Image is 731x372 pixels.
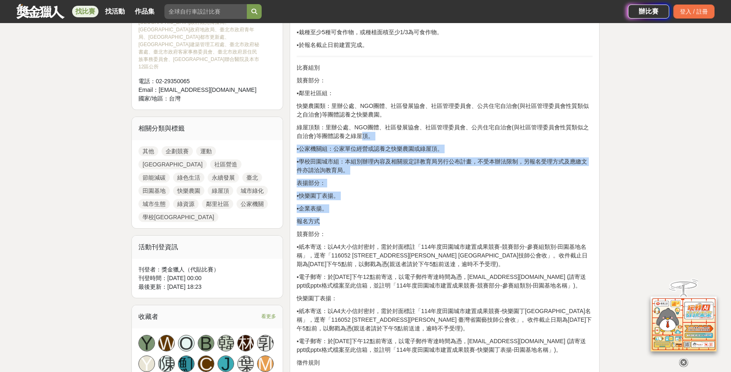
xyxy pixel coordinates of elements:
[138,313,158,320] span: 收藏者
[132,236,283,259] div: 活動刊登資訊
[297,358,593,367] p: 徵件規則
[138,335,155,351] a: Y
[158,335,175,351] a: W
[297,307,593,333] p: ▪紙本寄送：以A4大小信封密封，需於封面標註「114年度田園城市建置成果競賽-快樂園丁[GEOGRAPHIC_DATA]名稱」，逕寄「116052 [STREET_ADDRESS][PERSON...
[208,173,239,182] a: 永續發展
[196,146,216,156] a: 運動
[202,199,233,209] a: 鄰里社區
[173,186,204,196] a: 快樂農園
[138,283,276,291] div: 最後更新： [DATE] 18:23
[138,146,158,156] a: 其他
[673,5,715,19] div: 登入 / 註冊
[102,6,128,17] a: 找活動
[297,337,593,354] p: ▪電子郵寄：於[DATE]下午12點前寄送，以電子郵件寄達時間為憑，[EMAIL_ADDRESS][DOMAIN_NAME] (請寄送ppt或pptx格式檔案至此信箱，並註明「114年度田園城市...
[297,192,593,200] p: ▪快樂園丁表揚。
[138,356,155,372] a: Y
[173,173,204,182] a: 綠色生活
[297,41,593,49] p: ▪於報名截止日前建置完成。
[132,117,283,140] div: 相關分類與標籤
[628,5,669,19] a: 辦比賽
[261,312,276,321] span: 看更多
[173,199,199,209] a: 綠資源
[138,86,260,94] div: Email： [EMAIL_ADDRESS][DOMAIN_NAME]
[297,294,593,303] p: 快樂園丁表揚：
[237,186,268,196] a: 城市綠化
[297,273,593,290] p: ▪電子郵寄：於[DATE]下午12點前寄送，以電子郵件寄達時間為憑，[EMAIL_ADDRESS][DOMAIN_NAME] (請寄送ppt或pptx格式檔案至此信箱，並註明「114年度田園城市...
[257,356,274,372] a: M
[297,28,593,37] p: ▪栽種至少5種可食作物，或種植面積至少1/3為可食作物。
[297,230,593,239] p: 競賽部分：
[237,356,254,372] a: 葉
[138,173,170,182] a: 節能減碳
[208,186,233,196] a: 綠屋頂
[138,199,170,209] a: 城市生態
[297,157,593,175] p: ▪學校田園城市組：本組別辦理內容及相關規定詳教育局另行公布計畫，不受本辦法限制，另報名受理方式及應繳文件亦請洽詢教育局。
[218,356,234,372] a: J
[198,356,214,372] a: C
[178,335,194,351] a: O
[178,356,194,372] a: 魟
[138,274,276,283] div: 刊登時間： [DATE] 00:00
[297,243,593,269] p: ▪紙本寄送：以A4大小信封密封，需於封面標註「114年度田園城市建置成果競賽-競賽部分-參賽組類別-田園基地名稱」，逕寄「116052 [STREET_ADDRESS][PERSON_NAME]...
[72,6,98,17] a: 找比賽
[169,95,180,102] span: 台灣
[257,335,274,351] a: 郭
[651,294,717,349] img: d2146d9a-e6f6-4337-9592-8cefde37ba6b.png
[297,63,593,72] p: 比賽組別
[297,76,593,85] p: 競賽部分：
[297,217,593,226] p: 報名方式
[138,159,207,169] a: [GEOGRAPHIC_DATA]
[297,89,593,98] p: ▪鄰里社區組：
[297,204,593,213] p: ▪企業表揚。
[297,123,593,140] p: 綠屋頂類：里辦公處、NGO團體、社區發展協會、社區管理委員會、公共住宅自治會(與社區管理委員會性質類似之自治會)等團體認養之綠屋頂。
[138,77,260,86] div: 電話： 02-29350065
[297,145,593,153] p: ▪公家機關組：公家單位經營或認養之快樂農園或綠屋頂。
[164,4,247,19] input: 全球自行車設計比賽
[162,146,193,156] a: 企劃競賽
[138,212,218,222] a: 學校[GEOGRAPHIC_DATA]
[138,186,170,196] a: 田園基地
[237,199,268,209] a: 公家機關
[138,95,169,102] span: 國家/地區：
[138,265,276,274] div: 刊登者： 獎金獵人（代貼比賽）
[198,335,214,351] a: B
[158,356,175,372] a: 陳
[297,179,593,187] p: 表揚部分：
[218,335,234,351] a: 韓
[297,102,593,119] p: 快樂農園類：里辦公處、NGO團體、社區發展協會、社區管理委員會、公共住宅自治會(與社區管理委員會性質類似之自治會)等團體認養之快樂農園。
[131,6,158,17] a: 作品集
[210,159,241,169] a: 社區營造
[242,173,262,182] a: 臺北
[237,335,254,351] a: 林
